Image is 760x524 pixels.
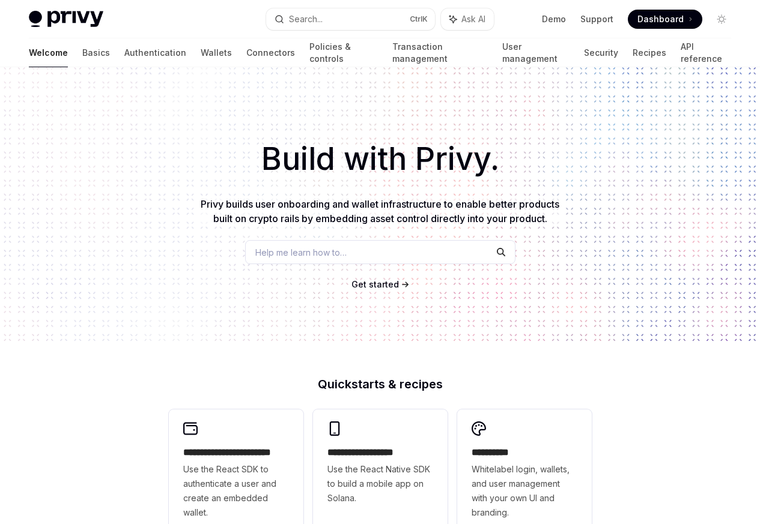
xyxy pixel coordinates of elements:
span: Privy builds user onboarding and wallet infrastructure to enable better products built on crypto ... [201,198,559,224]
a: Support [580,13,613,25]
a: API reference [681,38,731,67]
button: Search...CtrlK [266,8,435,30]
span: Use the React Native SDK to build a mobile app on Solana. [327,462,433,505]
a: Dashboard [628,10,702,29]
span: Use the React SDK to authenticate a user and create an embedded wallet. [183,462,289,520]
span: Ctrl K [410,14,428,24]
a: Demo [542,13,566,25]
span: Get started [351,279,399,289]
div: Search... [289,12,323,26]
a: Get started [351,279,399,291]
img: light logo [29,11,103,28]
a: Connectors [246,38,295,67]
button: Toggle dark mode [712,10,731,29]
a: Transaction management [392,38,487,67]
a: Welcome [29,38,68,67]
a: Recipes [633,38,666,67]
a: Basics [82,38,110,67]
h2: Quickstarts & recipes [169,378,592,390]
span: Help me learn how to… [255,246,347,259]
span: Dashboard [637,13,684,25]
a: Policies & controls [309,38,378,67]
a: Wallets [201,38,232,67]
a: Security [584,38,618,67]
a: User management [502,38,570,67]
span: Whitelabel login, wallets, and user management with your own UI and branding. [472,462,577,520]
button: Ask AI [441,8,494,30]
span: Ask AI [461,13,485,25]
a: Authentication [124,38,186,67]
h1: Build with Privy. [19,136,741,182]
